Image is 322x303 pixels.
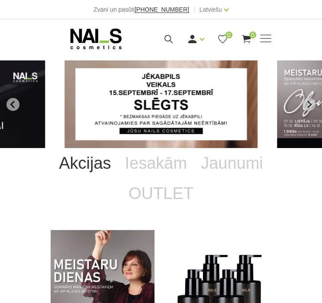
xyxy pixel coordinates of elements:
a: Akcijas [52,148,118,179]
span: 0 [249,32,256,38]
button: Next slide [303,98,316,111]
button: Go to last slide [6,98,19,111]
a: 0 [241,34,252,44]
span: | [193,4,195,15]
div: Zvani un pasūti [93,4,189,15]
a: [PHONE_NUMBER] [135,6,189,13]
li: 1 of 14 [64,60,258,148]
a: Jaunumi [194,148,270,179]
a: Iesakām [118,148,194,179]
a: OUTLET [122,178,200,209]
a: Latviešu [200,4,222,15]
span: 0 [225,32,232,38]
a: 0 [217,34,228,44]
